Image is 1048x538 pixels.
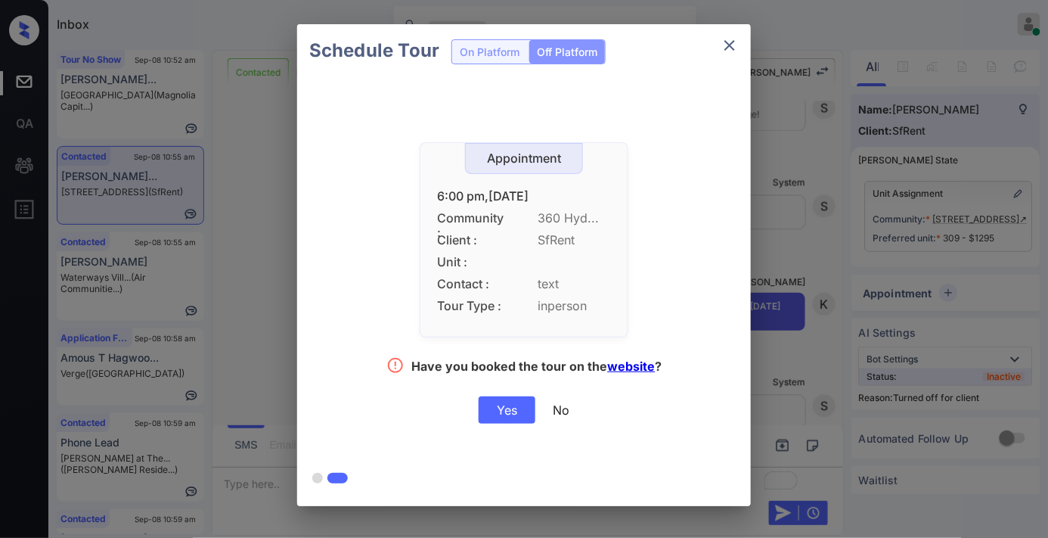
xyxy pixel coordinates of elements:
[437,255,505,269] span: Unit :
[437,211,505,225] span: Community :
[479,397,535,424] div: Yes
[437,299,505,313] span: Tour Type :
[538,233,611,247] span: SfRent
[538,299,611,313] span: inperson
[715,30,745,61] button: close
[437,277,505,291] span: Contact :
[553,403,569,418] div: No
[538,211,611,225] span: 360 Hyd...
[538,277,611,291] span: text
[608,359,656,374] a: website
[297,24,451,77] h2: Schedule Tour
[437,189,611,204] div: 6:00 pm,[DATE]
[412,359,662,378] div: Have you booked the tour on the ?
[437,233,505,247] span: Client :
[466,151,582,166] div: Appointment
